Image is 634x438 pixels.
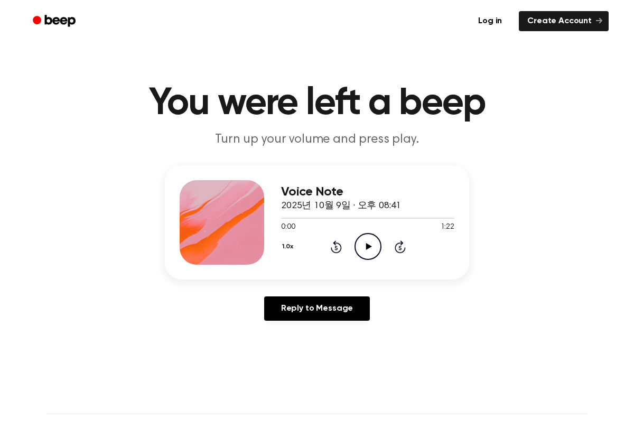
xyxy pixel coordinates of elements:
[441,222,454,233] span: 1:22
[281,238,297,256] button: 1.0x
[281,222,295,233] span: 0:00
[468,9,512,33] a: Log in
[25,11,85,32] a: Beep
[519,11,609,31] a: Create Account
[46,85,588,123] h1: You were left a beep
[114,131,520,148] p: Turn up your volume and press play.
[281,201,401,211] span: 2025년 10월 9일 · 오후 08:41
[281,185,454,199] h3: Voice Note
[264,296,370,321] a: Reply to Message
